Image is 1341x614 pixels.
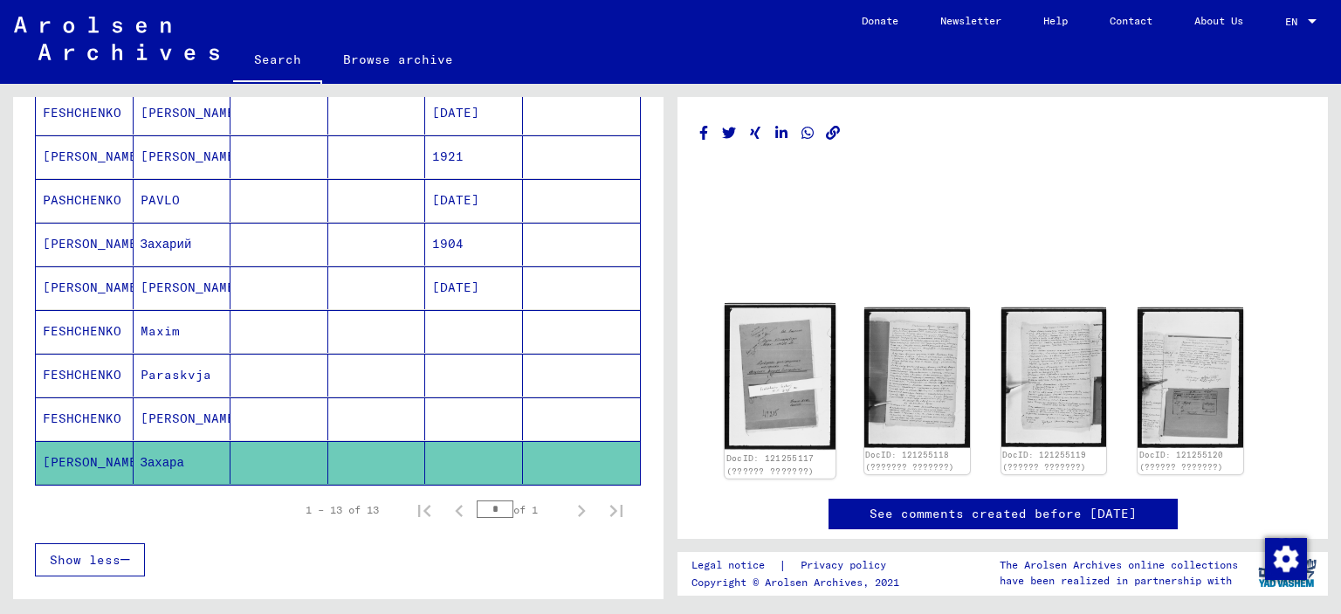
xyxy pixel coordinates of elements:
a: Privacy policy [787,556,907,575]
mat-cell: [PERSON_NAME] [134,92,231,135]
p: The Arolsen Archives online collections [1000,557,1238,573]
mat-cell: [PERSON_NAME] [134,397,231,440]
mat-cell: [DATE] [425,92,523,135]
mat-cell: Maxim [134,310,231,353]
span: Show less [50,552,120,568]
img: Arolsen_neg.svg [14,17,219,60]
mat-cell: FESHCHENKO [36,354,134,397]
mat-cell: [PERSON_NAME] [134,266,231,309]
button: Share on Xing [746,122,765,144]
a: Search [233,38,322,84]
mat-cell: FESHCHENKO [36,92,134,135]
mat-cell: Захарий [134,223,231,266]
mat-cell: [PERSON_NAME] [36,266,134,309]
button: Share on WhatsApp [799,122,817,144]
a: DocID: 121255120 (?????? ???????) [1139,450,1223,472]
mat-cell: PASHCHENKO [36,179,134,222]
button: Next page [564,493,599,528]
mat-cell: PAVLO [134,179,231,222]
img: 001.jpg [1138,307,1243,447]
button: Previous page [442,493,477,528]
div: of 1 [477,501,564,518]
img: yv_logo.png [1255,551,1320,595]
a: Legal notice [691,556,779,575]
p: have been realized in partnership with [1000,573,1238,589]
mat-cell: [PERSON_NAME] [36,223,134,266]
span: EN [1285,16,1304,28]
button: Share on Facebook [695,122,713,144]
div: | [691,556,907,575]
mat-cell: [PERSON_NAME] [134,135,231,178]
a: Browse archive [322,38,474,80]
mat-cell: [PERSON_NAME] [36,135,134,178]
img: 001.jpg [1001,307,1107,447]
button: Share on LinkedIn [773,122,791,144]
mat-cell: Захара [134,441,231,484]
a: DocID: 121255119 (?????? ???????) [1002,450,1086,472]
mat-cell: [DATE] [425,266,523,309]
div: 1 – 13 of 13 [306,502,379,518]
mat-cell: FESHCHENKO [36,397,134,440]
button: Show less [35,543,145,576]
a: DocID: 121255117 (?????? ???????) [726,453,815,476]
p: Copyright © Arolsen Archives, 2021 [691,575,907,590]
button: Copy link [824,122,842,144]
a: See comments created before [DATE] [870,505,1137,523]
mat-cell: FESHCHENKO [36,310,134,353]
mat-cell: [PERSON_NAME] [36,441,134,484]
button: First page [407,493,442,528]
mat-cell: 1921 [425,135,523,178]
mat-cell: Paraskvja [134,354,231,397]
button: Share on Twitter [720,122,739,144]
img: 001.jpg [864,307,970,447]
button: Last page [599,493,634,528]
img: 001.jpg [725,303,836,450]
img: Change consent [1265,538,1307,580]
a: DocID: 121255118 (??????? ???????) [865,450,954,472]
mat-cell: 1904 [425,223,523,266]
mat-cell: [DATE] [425,179,523,222]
